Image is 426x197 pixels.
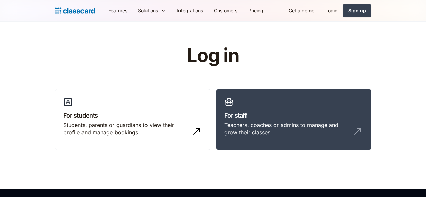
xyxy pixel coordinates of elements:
[224,111,363,120] h3: For staff
[171,3,208,18] a: Integrations
[63,111,202,120] h3: For students
[224,121,350,136] div: Teachers, coaches or admins to manage and grow their classes
[216,89,371,150] a: For staffTeachers, coaches or admins to manage and grow their classes
[55,89,210,150] a: For studentsStudents, parents or guardians to view their profile and manage bookings
[243,3,269,18] a: Pricing
[343,4,371,17] a: Sign up
[320,3,343,18] a: Login
[106,45,320,66] h1: Log in
[63,121,189,136] div: Students, parents or guardians to view their profile and manage bookings
[138,7,158,14] div: Solutions
[283,3,320,18] a: Get a demo
[133,3,171,18] div: Solutions
[55,6,95,15] a: Logo
[103,3,133,18] a: Features
[348,7,366,14] div: Sign up
[208,3,243,18] a: Customers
